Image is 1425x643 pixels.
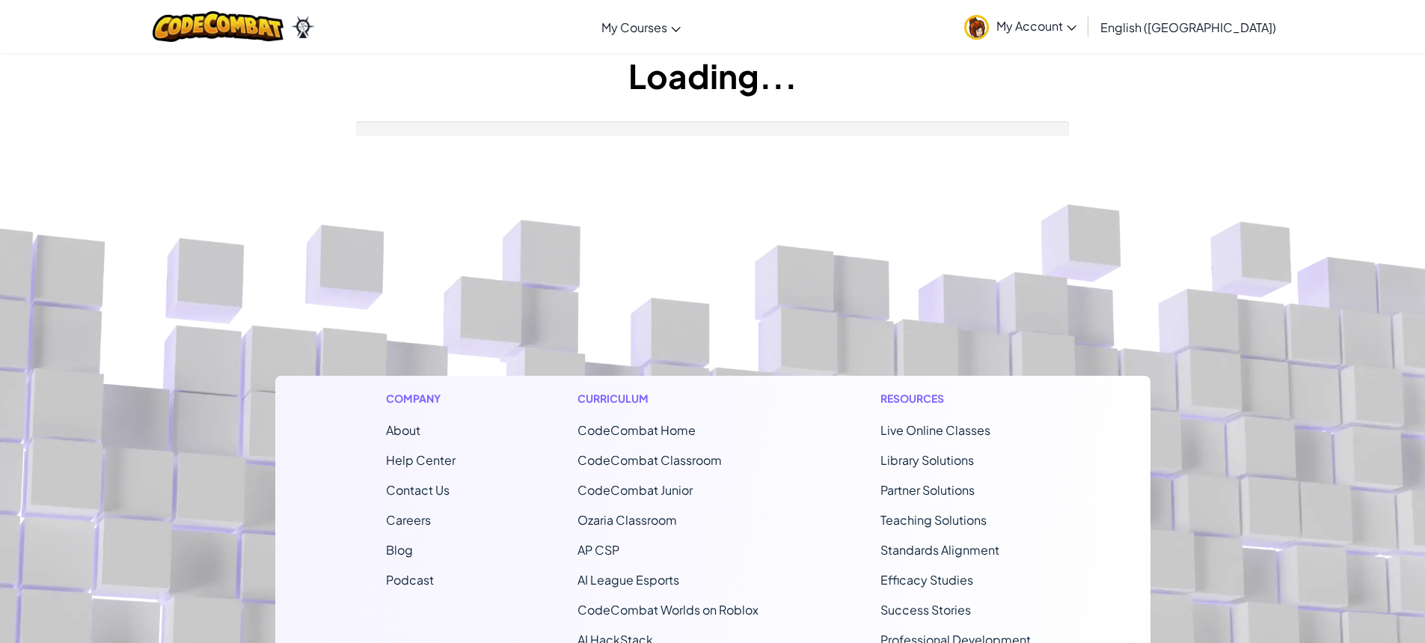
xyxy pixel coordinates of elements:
h1: Resources [880,391,1040,406]
a: Podcast [386,572,434,588]
a: Partner Solutions [880,482,975,498]
a: English ([GEOGRAPHIC_DATA]) [1093,7,1284,47]
a: CodeCombat Junior [577,482,693,498]
a: About [386,422,420,438]
span: My Account [996,18,1076,34]
a: Help Center [386,452,456,468]
a: Standards Alignment [880,542,999,558]
h1: Curriculum [577,391,759,406]
a: AI League Esports [577,572,679,588]
img: avatar [964,15,989,40]
a: Ozaria Classroom [577,512,677,528]
a: Live Online Classes [880,422,990,438]
a: Careers [386,512,431,528]
a: AP CSP [577,542,619,558]
a: Success Stories [880,602,971,618]
a: CodeCombat Worlds on Roblox [577,602,759,618]
img: Ozaria [291,16,315,38]
span: Contact Us [386,482,450,498]
a: Blog [386,542,413,558]
a: My Courses [594,7,688,47]
a: CodeCombat Classroom [577,452,722,468]
a: Efficacy Studies [880,572,973,588]
span: English ([GEOGRAPHIC_DATA]) [1100,19,1276,35]
span: My Courses [601,19,667,35]
h1: Company [386,391,456,406]
a: My Account [957,3,1084,50]
a: Teaching Solutions [880,512,987,528]
img: CodeCombat logo [153,11,284,42]
a: Library Solutions [880,452,974,468]
span: CodeCombat Home [577,422,696,438]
